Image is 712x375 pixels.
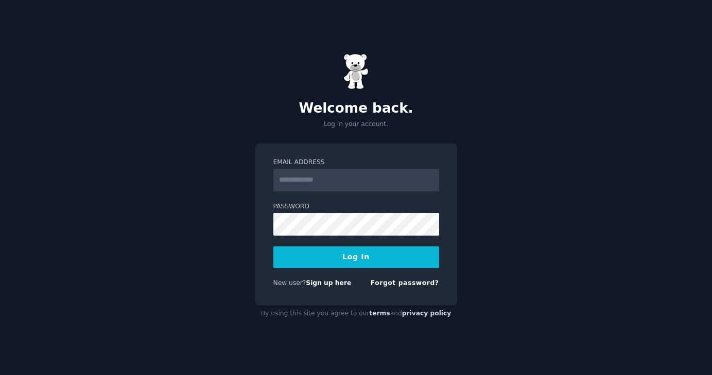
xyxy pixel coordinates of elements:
[343,53,369,90] img: Gummy Bear
[306,279,351,287] a: Sign up here
[273,279,306,287] span: New user?
[371,279,439,287] a: Forgot password?
[402,310,451,317] a: privacy policy
[255,100,457,117] h2: Welcome back.
[273,246,439,268] button: Log In
[369,310,390,317] a: terms
[255,120,457,129] p: Log in your account.
[273,158,439,167] label: Email Address
[255,306,457,322] div: By using this site you agree to our and
[273,202,439,211] label: Password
